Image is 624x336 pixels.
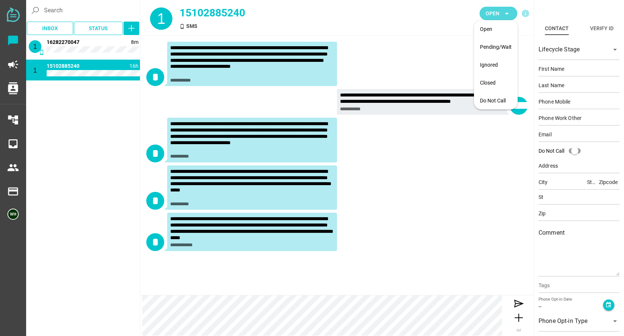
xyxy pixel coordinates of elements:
[539,297,603,303] div: Phone Opt-in Date
[480,80,512,86] div: Closed
[480,44,512,50] div: Pending/Wait
[539,111,620,126] input: Phone Work Other
[7,186,19,197] i: payment
[517,328,521,332] span: IM
[7,162,19,174] i: people
[611,317,620,326] i: arrow_drop_down
[7,82,19,94] i: contacts
[39,73,44,79] i: SMS
[7,58,19,70] i: campaign
[599,175,620,190] input: Zipcode
[7,138,19,150] i: inbox
[180,22,362,30] div: SMS
[39,50,44,55] i: SMS
[7,114,19,126] i: account_tree
[539,206,620,221] input: Zip
[605,302,612,308] i: event
[539,190,620,205] input: St
[539,78,620,93] input: Last Name
[130,63,138,69] span: 1756264745
[486,9,499,18] span: Open
[521,9,530,18] i: info
[539,283,620,292] input: Tags
[539,303,603,311] div: --
[539,127,620,142] input: Email
[587,175,598,190] input: State
[502,9,511,18] i: arrow_drop_down
[180,5,362,21] div: 15102885240
[27,22,73,35] button: Inbox
[7,35,19,47] i: chat_bubble
[545,24,569,33] div: Contact
[480,62,512,68] div: Ignored
[539,232,620,276] textarea: Comment
[74,22,123,35] button: Status
[131,39,138,45] span: 1756322434
[480,7,517,20] button: Open
[42,24,58,33] span: Inbox
[539,158,620,173] input: Address
[590,24,614,33] div: Verify ID
[33,66,37,74] span: 1
[157,10,165,27] span: 1
[47,63,79,69] span: 15102885240
[47,39,79,45] span: 16282270047
[539,94,620,109] input: Phone Mobile
[89,24,107,33] span: Status
[180,24,185,29] i: SMS
[539,143,585,158] div: Do Not Call
[480,26,512,32] div: Open
[7,7,20,22] img: svg+xml;base64,PD94bWwgdmVyc2lvbj0iMS4wIiBlbmNvZGluZz0iVVRGLTgiPz4KPHN2ZyB2ZXJzaW9uPSIxLjEiIHZpZX...
[480,98,512,104] div: Do Not Call
[539,61,620,76] input: First Name
[611,45,620,54] i: arrow_drop_down
[539,175,586,190] input: City
[7,209,19,220] img: 5edff51079ed9903661a2266-30.png
[33,42,37,50] span: 1
[539,147,564,155] div: Do Not Call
